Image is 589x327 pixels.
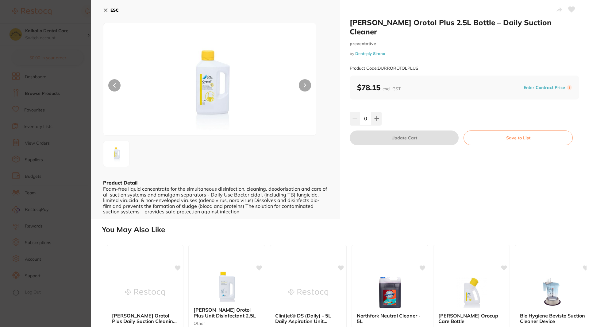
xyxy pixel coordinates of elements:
[350,66,418,71] small: Product Code: DURROROTOLPLUS
[452,277,491,308] img: Durr Orocup Care Bottle
[533,277,573,308] img: Bio Hygiene Bevisto Suction Cleaner Device
[357,313,423,324] b: Northfork Neutral Cleaner - 5L
[275,313,341,324] b: CliniJet® DS (Daily) - 5L Daily Aspiration Unit Sanitiser/Cleaner
[103,180,137,186] b: Product Detail
[105,143,127,165] img: TFVTLnBuZw
[350,41,579,46] small: preventative
[350,51,579,56] small: by
[350,130,459,145] button: Update Cart
[350,18,579,36] h2: [PERSON_NAME] Orotol Plus 2.5L Bottle – Daily Suction Cleaner
[355,51,385,56] a: Dentsply Sirona
[567,85,572,90] label: i
[103,5,119,15] button: ESC
[464,130,573,145] button: Save to List
[194,307,260,318] b: Durr Orotol Plus Unit Disinfectant 2.5L
[110,7,119,13] b: ESC
[438,313,505,324] b: Durr Orocup Care Bottle
[102,225,587,234] h2: You May Also Like
[288,277,328,308] img: CliniJet® DS (Daily) - 5L Daily Aspiration Unit Sanitiser/Cleaner
[125,277,165,308] img: Durr Orotol Plus Daily Suction Cleaning 2.5ltr Bottle
[520,313,586,324] b: Bio Hygiene Bevisto Suction Cleaner Device
[146,38,274,135] img: TFVTLnBuZw
[194,321,260,326] small: other
[370,277,410,308] img: Northfork Neutral Cleaner - 5L
[103,186,328,214] div: Foam-free liquid concentrate for the simultaneous disinfection, cleaning, deodorisation and care ...
[383,86,401,91] span: excl. GST
[112,313,178,324] b: Durr Orotol Plus Daily Suction Cleaning 2.5ltr Bottle
[522,85,567,91] button: Enter Contract Price
[207,271,247,302] img: Durr Orotol Plus Unit Disinfectant 2.5L
[357,83,401,92] b: $78.15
